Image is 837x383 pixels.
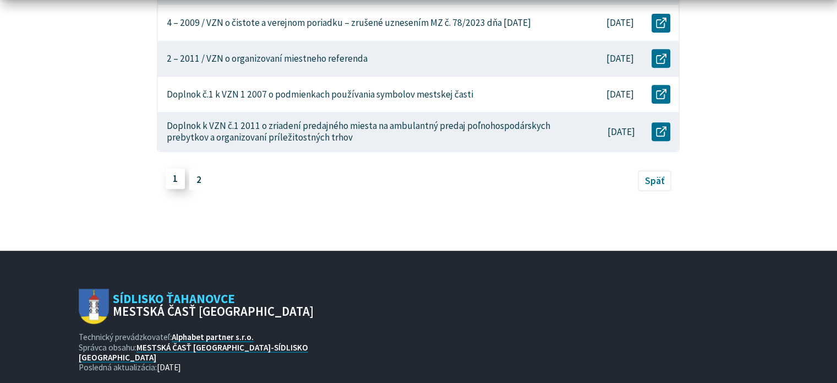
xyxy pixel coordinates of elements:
p: [DATE] [608,126,635,138]
p: [DATE] [606,53,634,64]
p: Technický prevádzkovateľ: Správca obsahu: Posledná aktualizácia: [79,332,314,373]
span: Sídlisko Ťahanovce [109,293,314,318]
p: Doplnok č.1 k VZN 1 2007 o podmienkach používania symbolov mestskej časti [167,89,473,100]
a: Logo Sídlisko Ťahanovce, prejsť na domovskú stránku. [79,289,314,325]
span: [DATE] [157,362,181,373]
img: Prejsť na domovskú stránku [79,289,109,325]
a: Alphabet partner s.r.o. [172,332,254,342]
p: 2 – 2011 / VZN o organizovaní miestneho referenda [167,53,368,64]
span: Späť [645,175,664,187]
p: [DATE] [606,17,634,29]
a: 1 [166,168,185,189]
p: Doplnok k VZN č.1 2011 o zriadení predajného miesta na ambulantný predaj poľnohospodárskych preby... [167,120,557,143]
p: [DATE] [606,89,634,100]
a: Späť [638,170,672,191]
span: 2 [189,169,209,190]
p: 4 – 2009 / VZN o čistote a verejnom poriadku – zrušené uznesením MZ č. 78/2023 dňa [DATE] [167,17,531,29]
a: MESTSKÁ ČASŤ [GEOGRAPHIC_DATA]-SÍDLISKO [GEOGRAPHIC_DATA] [79,342,308,363]
span: Mestská časť [GEOGRAPHIC_DATA] [113,305,314,318]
